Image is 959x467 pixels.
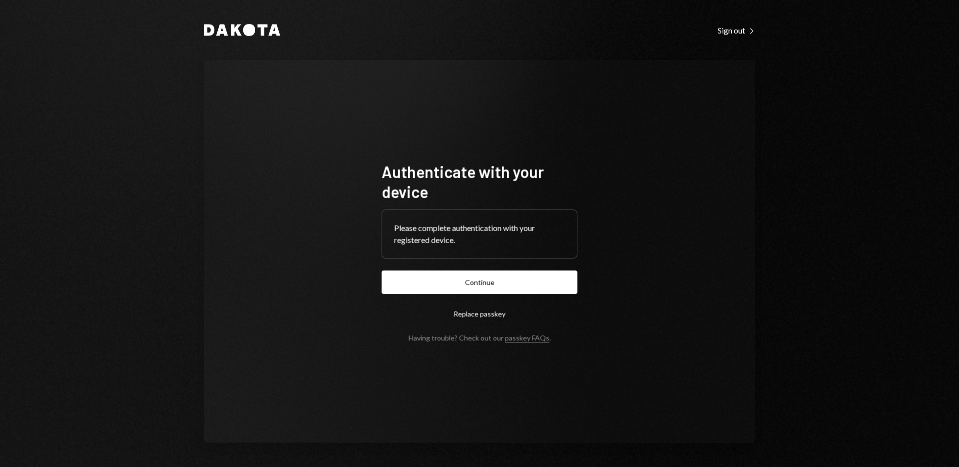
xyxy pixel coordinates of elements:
[382,270,577,294] button: Continue
[718,24,755,35] a: Sign out
[382,302,577,325] button: Replace passkey
[394,222,565,246] div: Please complete authentication with your registered device.
[382,161,577,201] h1: Authenticate with your device
[409,333,551,342] div: Having trouble? Check out our .
[505,333,549,343] a: passkey FAQs
[718,25,755,35] div: Sign out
